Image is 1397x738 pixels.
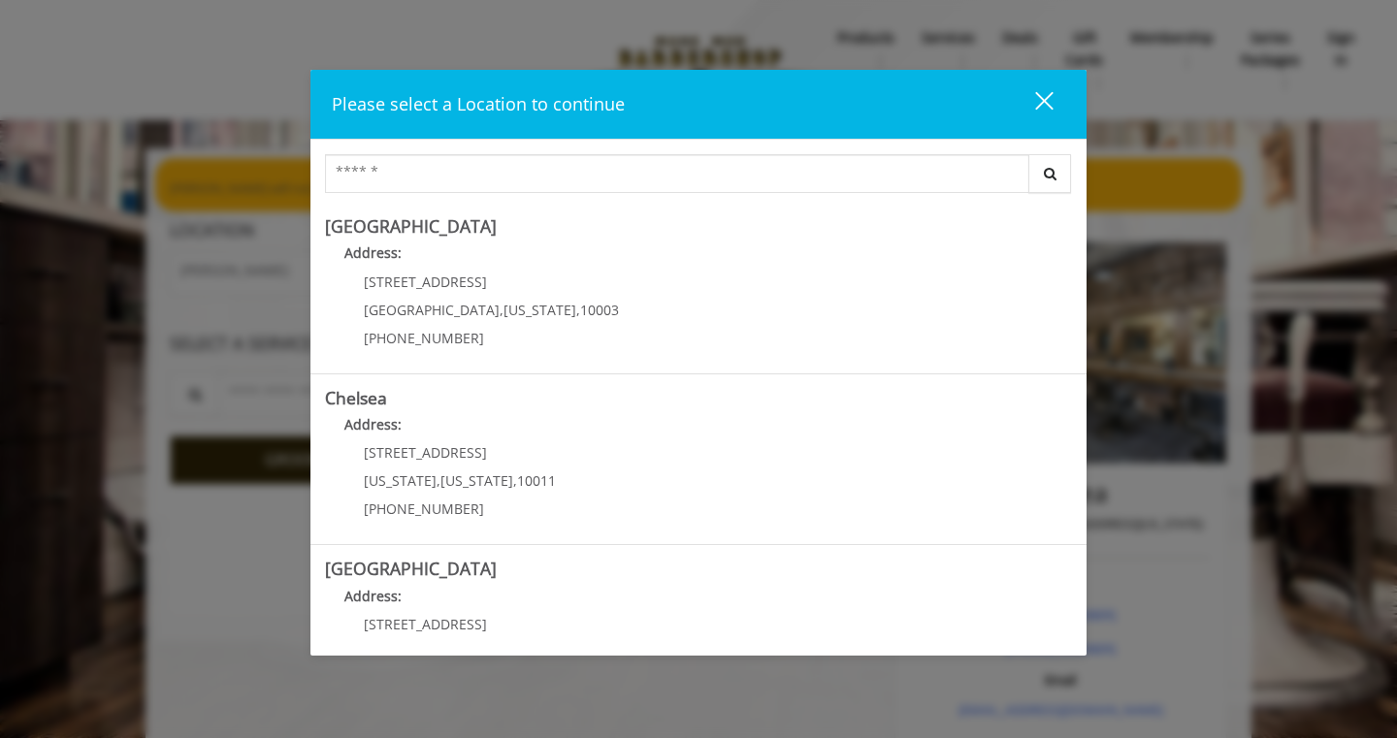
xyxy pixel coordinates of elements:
b: Address: [344,415,402,433]
button: close dialog [999,84,1065,124]
span: , [500,301,504,319]
span: 10003 [580,301,619,319]
span: , [513,471,517,490]
span: [US_STATE] [504,301,576,319]
i: Search button [1039,167,1061,180]
input: Search Center [325,154,1029,193]
b: Address: [344,587,402,605]
b: Address: [344,243,402,262]
div: Center Select [325,154,1072,203]
span: 10011 [517,471,556,490]
span: [STREET_ADDRESS] [364,615,487,633]
span: , [437,471,440,490]
b: [GEOGRAPHIC_DATA] [325,557,497,580]
span: [US_STATE] [440,471,513,490]
span: [STREET_ADDRESS] [364,443,487,462]
span: [PHONE_NUMBER] [364,329,484,347]
span: [STREET_ADDRESS] [364,273,487,291]
span: [GEOGRAPHIC_DATA] [364,301,500,319]
span: [US_STATE] [440,643,513,661]
span: [US_STATE] [364,643,437,661]
span: , [437,643,440,661]
span: , [513,643,517,661]
span: 10011 [517,643,556,661]
span: Please select a Location to continue [332,92,625,115]
span: [PHONE_NUMBER] [364,499,484,518]
b: [GEOGRAPHIC_DATA] [325,214,497,238]
div: close dialog [1013,90,1052,119]
span: [US_STATE] [364,471,437,490]
span: , [576,301,580,319]
b: Chelsea [325,386,387,409]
